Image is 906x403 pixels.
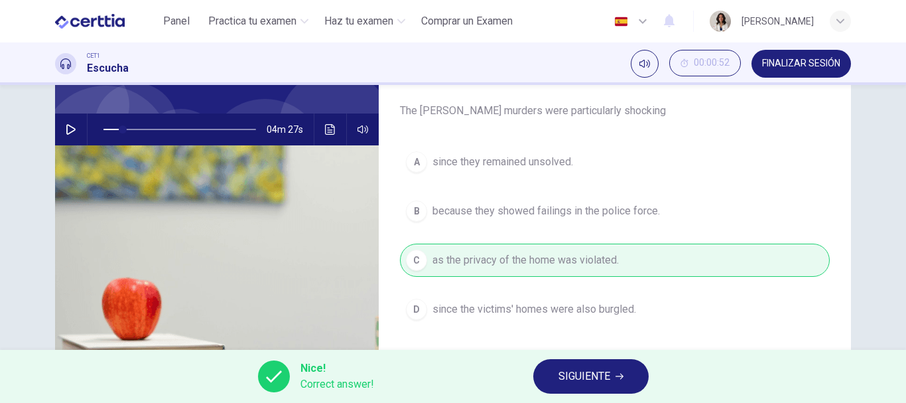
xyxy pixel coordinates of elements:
span: FINALIZAR SESIÓN [762,58,840,69]
button: Panel [155,9,198,33]
span: SIGUIENTE [558,367,610,386]
div: Ocultar [669,50,741,78]
span: Comprar un Examen [421,13,513,29]
div: Silenciar [631,50,659,78]
button: FINALIZAR SESIÓN [751,50,851,78]
a: CERTTIA logo [55,8,155,35]
span: Choose the correct letter, A, B, C or D The [PERSON_NAME] murders were particularly shocking [400,71,830,119]
button: Haz tu examen [319,9,411,33]
button: Comprar un Examen [416,9,518,33]
button: 00:00:52 [669,50,741,76]
button: SIGUIENTE [533,359,649,394]
span: Haz tu examen [324,13,393,29]
span: Nice! [300,361,374,376]
span: Panel [163,13,190,29]
img: Profile picture [710,11,731,32]
span: 00:00:52 [694,58,730,68]
span: Correct answer! [300,376,374,392]
button: Haz clic para ver la transcripción del audio [320,114,341,145]
span: 04m 27s [267,114,314,145]
img: CERTTIA logo [55,8,125,35]
img: es [613,17,629,27]
div: [PERSON_NAME] [742,13,814,29]
span: Practica tu examen [208,13,296,29]
button: Practica tu examen [203,9,314,33]
span: CET1 [87,51,100,60]
h1: Escucha [87,60,129,76]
